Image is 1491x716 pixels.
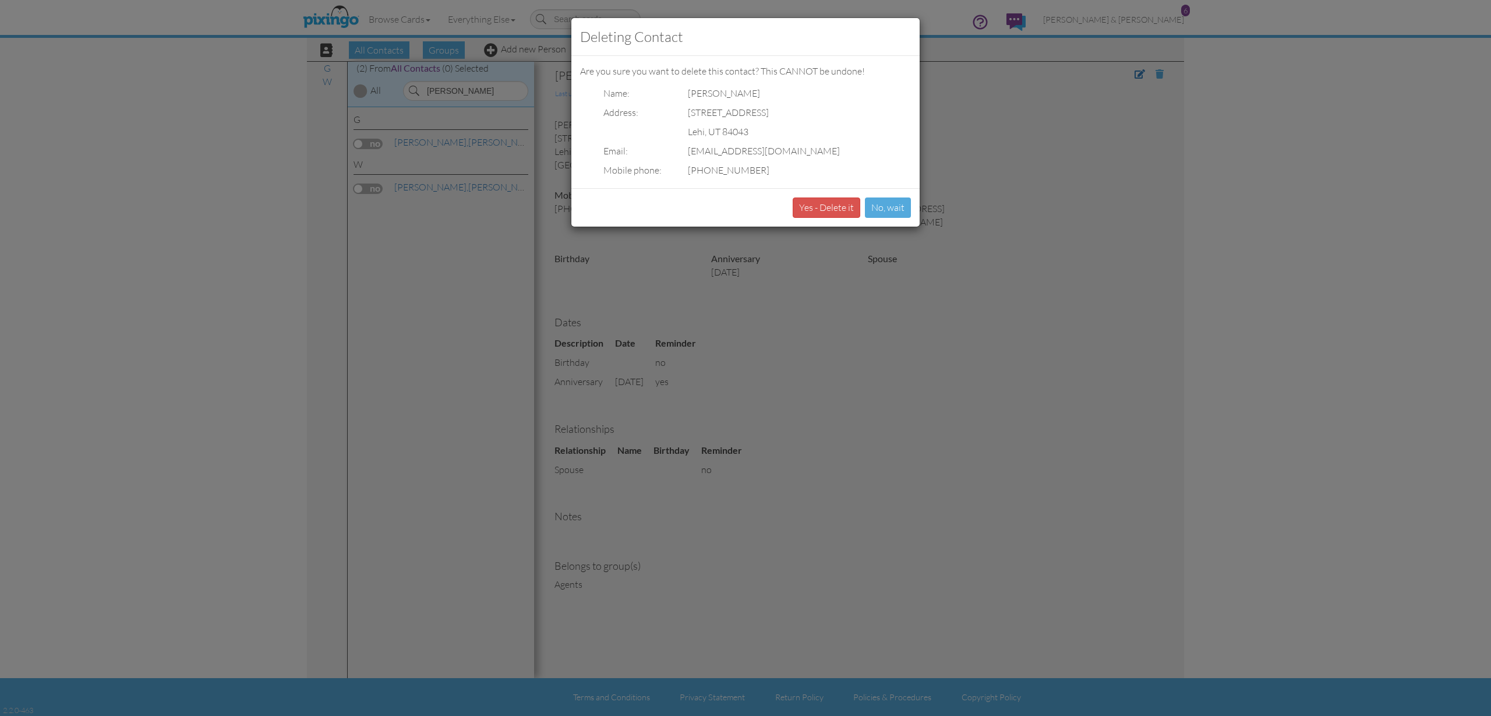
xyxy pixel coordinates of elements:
button: Yes - Delete it [793,197,860,218]
td: Address: [580,103,665,122]
td: [PERSON_NAME] [665,84,843,103]
td: Lehi, UT 84043 [665,122,843,142]
td: Name: [580,84,665,103]
td: Email: [580,142,665,161]
td: [STREET_ADDRESS] [665,103,843,122]
td: Mobile phone: [580,161,665,180]
button: No, wait [865,197,911,218]
td: [EMAIL_ADDRESS][DOMAIN_NAME] [665,142,843,161]
p: Are you sure you want to delete this contact? This CANNOT be undone! [580,65,911,78]
td: [PHONE_NUMBER] [665,161,843,180]
h3: Deleting Contact [580,27,911,47]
